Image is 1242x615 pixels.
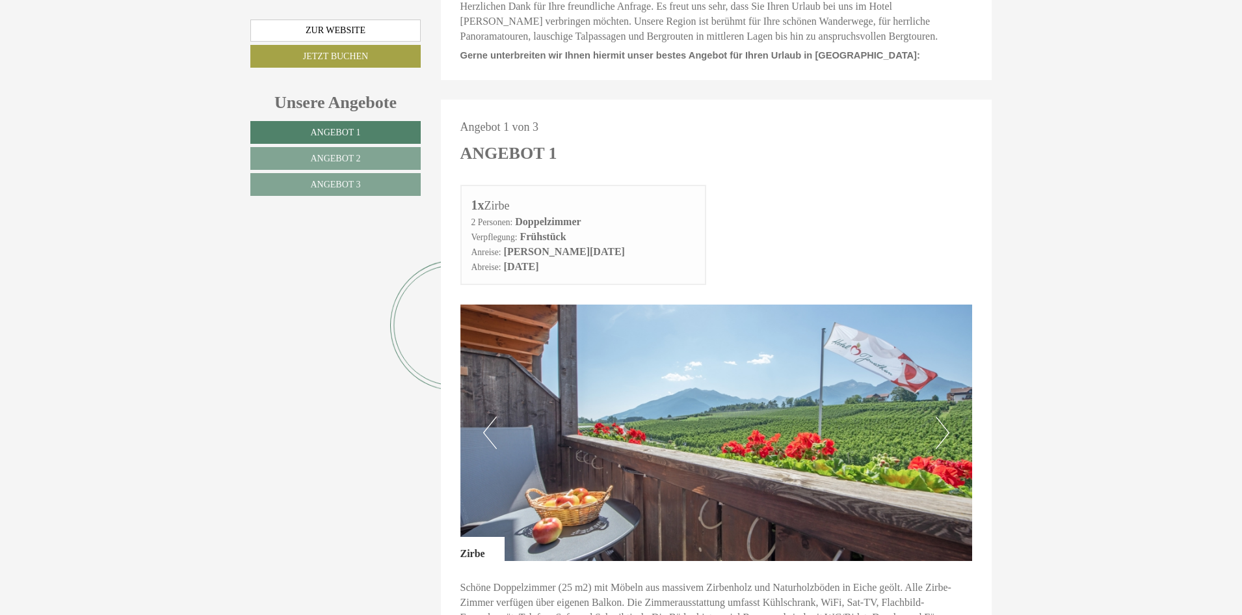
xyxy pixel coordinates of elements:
[471,217,513,227] small: 2 Personen:
[310,180,360,189] span: Angebot 3
[460,537,505,562] div: Zirbe
[310,128,360,137] span: Angebot 1
[460,305,973,561] img: image
[515,216,581,227] b: Doppelzimmer
[460,141,557,165] div: Angebot 1
[250,45,421,68] a: Jetzt buchen
[504,261,539,272] b: [DATE]
[520,231,566,242] b: Frühstück
[471,247,501,257] small: Anreise:
[310,154,360,163] span: Angebot 2
[460,50,920,61] span: Gerne unterbreiten wir Ihnen hiermit unser bestes Angebot für Ihren Urlaub in [GEOGRAPHIC_DATA]:
[460,120,539,133] span: Angebot 1 von 3
[471,196,696,215] div: Zirbe
[250,90,421,115] div: Unsere Angebote
[471,232,518,242] small: Verpflegung:
[483,417,497,449] button: Previous
[250,20,421,42] a: Zur Website
[471,198,484,212] b: 1x
[504,246,625,257] b: [PERSON_NAME][DATE]
[936,417,949,449] button: Next
[471,262,501,272] small: Abreise:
